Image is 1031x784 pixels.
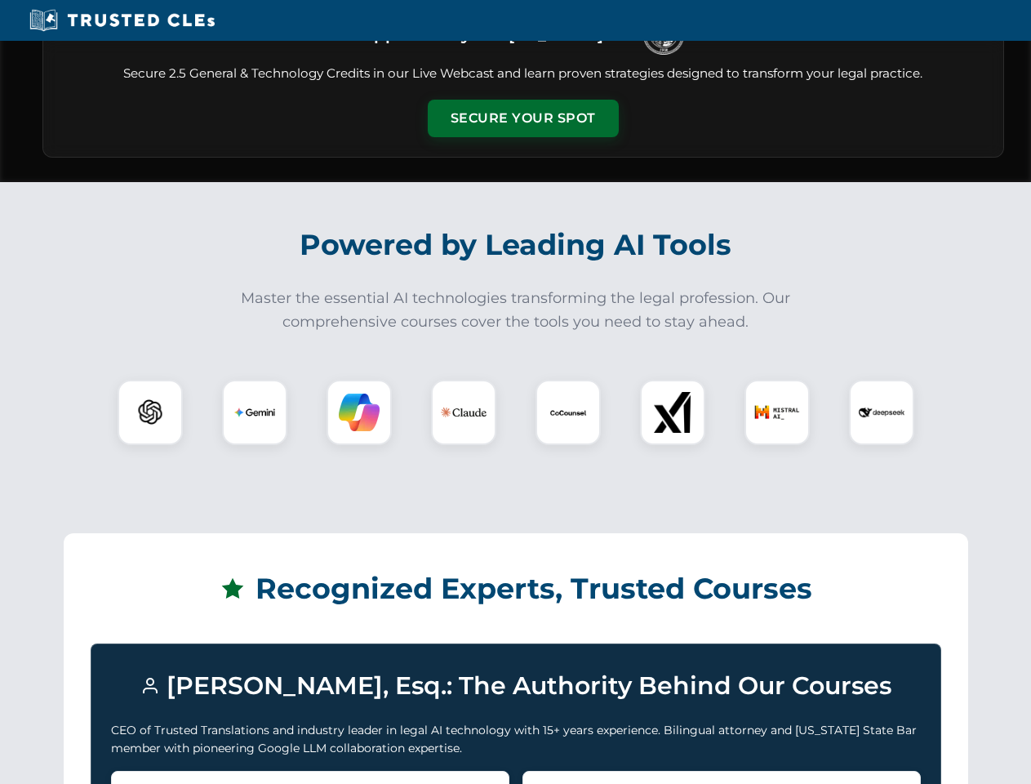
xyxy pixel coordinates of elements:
[111,721,921,758] p: CEO of Trusted Translations and industry leader in legal AI technology with 15+ years experience....
[230,287,802,334] p: Master the essential AI technologies transforming the legal profession. Our comprehensive courses...
[91,560,941,617] h2: Recognized Experts, Trusted Courses
[548,392,589,433] img: CoCounsel Logo
[64,216,968,274] h2: Powered by Leading AI Tools
[859,390,904,435] img: DeepSeek Logo
[111,664,921,708] h3: [PERSON_NAME], Esq.: The Authority Behind Our Courses
[640,380,705,445] div: xAI
[339,392,380,433] img: Copilot Logo
[754,390,800,435] img: Mistral AI Logo
[441,390,487,435] img: Claude Logo
[849,380,914,445] div: DeepSeek
[127,389,174,436] img: ChatGPT Logo
[428,100,619,137] button: Secure Your Spot
[744,380,810,445] div: Mistral AI
[652,392,693,433] img: xAI Logo
[234,392,275,433] img: Gemini Logo
[327,380,392,445] div: Copilot
[535,380,601,445] div: CoCounsel
[24,8,220,33] img: Trusted CLEs
[118,380,183,445] div: ChatGPT
[431,380,496,445] div: Claude
[63,65,984,83] p: Secure 2.5 General & Technology Credits in our Live Webcast and learn proven strategies designed ...
[222,380,287,445] div: Gemini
